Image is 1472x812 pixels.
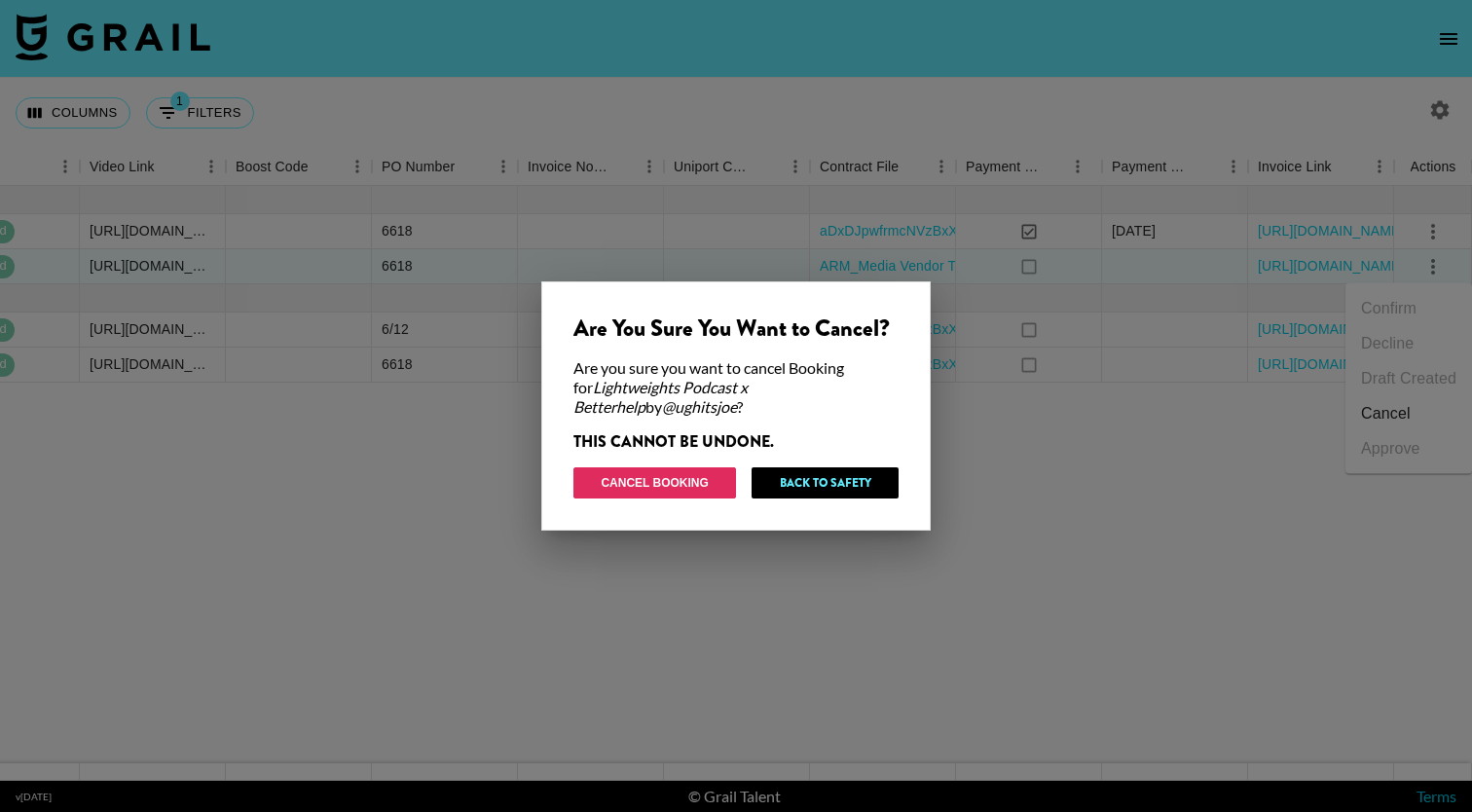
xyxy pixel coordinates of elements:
[573,358,899,417] div: Are you sure you want to cancel Booking for by ?
[573,432,899,452] div: THIS CANNOT BE UNDONE.
[752,467,899,498] button: Back to Safety
[573,314,899,343] div: Are You Sure You Want to Cancel?
[662,397,737,416] em: @ ughitsjoe
[573,378,748,416] em: Lightweights Podcast x Betterhelp
[573,467,736,498] button: Cancel Booking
